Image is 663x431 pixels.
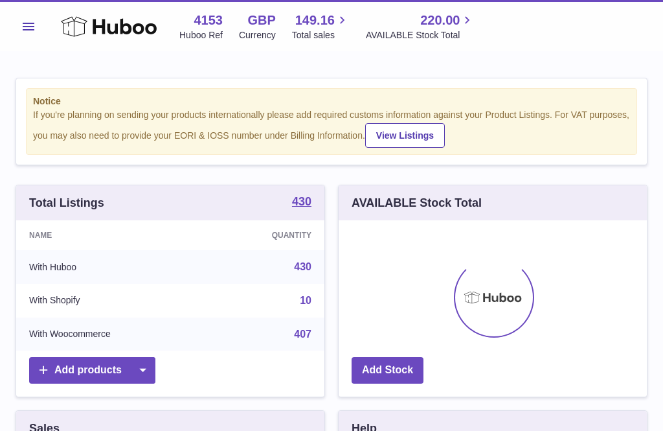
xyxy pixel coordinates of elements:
[420,12,460,29] span: 220.00
[207,220,324,250] th: Quantity
[179,29,223,41] div: Huboo Ref
[300,295,311,306] a: 10
[33,109,630,148] div: If you're planning on sending your products internationally please add required customs informati...
[16,284,207,318] td: With Shopify
[292,196,311,207] strong: 430
[16,318,207,351] td: With Woocommerce
[292,196,311,210] a: 430
[292,12,350,41] a: 149.16 Total sales
[29,357,155,384] a: Add products
[352,357,423,384] a: Add Stock
[295,12,335,29] span: 149.16
[33,95,630,108] strong: Notice
[194,12,223,29] strong: 4153
[365,123,445,148] a: View Listings
[239,29,276,41] div: Currency
[352,195,482,211] h3: AVAILABLE Stock Total
[294,329,311,340] a: 407
[16,250,207,284] td: With Huboo
[292,29,350,41] span: Total sales
[29,195,104,211] h3: Total Listings
[366,29,475,41] span: AVAILABLE Stock Total
[16,220,207,250] th: Name
[294,261,311,272] a: 430
[247,12,275,29] strong: GBP
[366,12,475,41] a: 220.00 AVAILABLE Stock Total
